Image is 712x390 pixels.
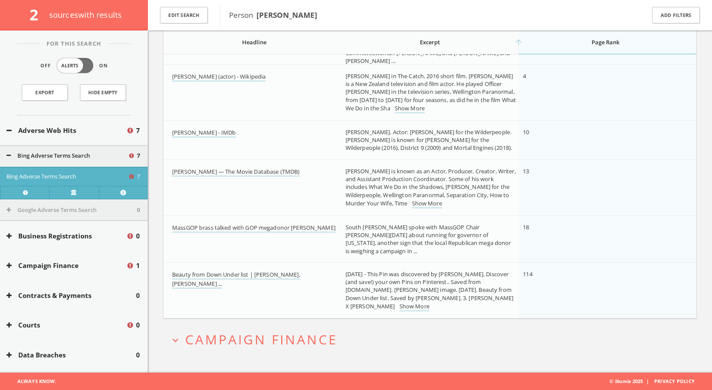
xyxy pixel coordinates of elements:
a: [PERSON_NAME] (actor) - Wikipedia [172,73,266,82]
a: Export [22,84,68,101]
a: Show More [395,104,425,113]
button: Business Registrations [7,231,126,241]
span: 0 [136,350,140,360]
span: © illumis 2025 [609,373,705,390]
span: Always Know. [7,373,56,390]
span: On [99,62,108,69]
button: Edit Search [160,7,208,24]
span: [DATE] - This Pin was discovered by [PERSON_NAME]. Discover (and save!) your own Pins on Pinteres... [346,270,513,310]
span: Campaign Finance [185,331,338,348]
a: [PERSON_NAME] - IMDb [172,129,236,138]
span: Headline [242,38,266,46]
span: 0 [136,320,140,330]
button: Campaign Finance [7,261,126,271]
span: 7 [137,172,140,181]
span: 114 [523,270,532,278]
button: Bing Adverse Terms Search [7,152,128,160]
a: MassGOP brass talked with GOP megadonor [PERSON_NAME] [172,224,336,233]
span: 7 [137,152,140,160]
span: [PERSON_NAME] in The Catch, 2016 short film. [PERSON_NAME] is a New Zealand television and film a... [346,72,516,112]
span: 7 [136,126,140,136]
span: 0 [137,206,140,215]
span: 0 [136,291,140,301]
button: Hide Empty [80,84,126,101]
span: For This Search [40,40,108,48]
span: [PERSON_NAME] is known as an Actor, Producer, Creator, Writer, and Assistant Production Coordinat... [346,167,516,207]
button: Bing Adverse Terms Search [7,172,128,181]
button: Adverse Web Hits [7,126,126,136]
span: | [643,378,652,384]
span: 1 [136,261,140,271]
span: 2 [30,4,46,25]
a: Privacy Policy [654,378,695,384]
a: Beauty from Down Under list | [PERSON_NAME], [PERSON_NAME] ... [172,271,300,289]
button: Add Filters [652,7,700,24]
span: Page Rank [592,38,619,46]
span: 0 [136,231,140,241]
a: [PERSON_NAME] — The Movie Database (TMDB) [172,168,299,177]
span: 10 [523,128,529,136]
span: 4 [523,72,526,80]
button: Data Breaches [7,350,136,360]
a: Show More [412,199,442,208]
span: Person [229,10,317,20]
span: South [PERSON_NAME] spoke with MassGOP Chair [PERSON_NAME][DATE] about running for governor of [U... [346,223,511,255]
span: Excerpt [420,38,440,46]
button: Contracts & Payments [7,291,136,301]
span: [PERSON_NAME]. Actor: [PERSON_NAME] for the Wilderpeople. [PERSON_NAME] is known for [PERSON_NAME... [346,128,512,152]
span: Off [40,62,51,69]
button: Courts [7,320,126,330]
a: Verify at source [49,186,98,199]
a: Show More [399,302,429,311]
span: source s with results [49,10,122,20]
span: 18 [523,223,529,231]
b: [PERSON_NAME] [256,10,317,20]
button: Google Adverse Terms Search [7,206,137,215]
i: expand_more [170,334,181,346]
i: arrow_upward [514,38,523,46]
button: expand_moreCampaign Finance [170,332,697,347]
span: 13 [523,167,529,175]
